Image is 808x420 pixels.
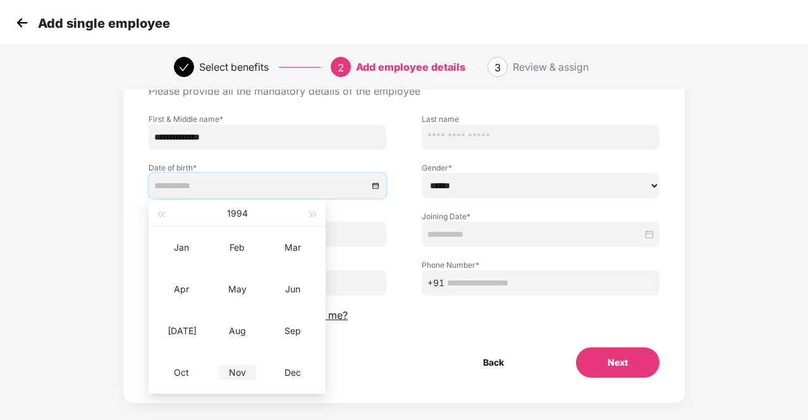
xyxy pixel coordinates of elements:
span: 2 [338,61,344,74]
td: 1994-09 [265,310,321,352]
td: 1994-01 [154,227,209,268]
div: Aug [218,323,256,339]
img: svg+xml;base64,PHN2ZyB4bWxucz0iaHR0cDovL3d3dy53My5vcmcvMjAwMC9zdmciIHdpZHRoPSIzMCIgaGVpZ2h0PSIzMC... [13,13,32,32]
label: Date of birth [149,162,386,173]
div: Apr [162,282,200,297]
button: Next [576,347,659,378]
td: 1994-04 [154,268,209,310]
label: Last name [422,114,659,124]
td: 1994-11 [209,352,265,393]
div: May [218,282,256,297]
span: +91 [427,276,444,290]
div: Mar [274,240,312,255]
button: 1994 [227,201,248,226]
td: 1994-02 [209,227,265,268]
label: Joining Date [422,211,659,222]
label: Phone Number [422,260,659,270]
button: Back [451,347,536,378]
span: check [179,63,189,73]
td: 1994-08 [209,310,265,352]
div: Sep [274,323,312,339]
span: 3 [494,61,501,74]
td: 1994-03 [265,227,321,268]
div: [DATE] [162,323,200,339]
td: 1994-07 [154,310,209,352]
div: Add employee details [356,57,465,77]
p: Please provide all the mandatory details of the employee [149,85,659,98]
div: Select benefits [199,57,269,77]
td: 1994-05 [209,268,265,310]
td: 1994-10 [154,352,209,393]
p: Add single employee [38,16,170,31]
label: First & Middle name [149,114,386,124]
td: 1994-12 [265,352,321,393]
div: Nov [218,365,256,380]
div: Review & assign [513,57,589,77]
div: Dec [274,365,312,380]
td: 1994-06 [265,268,321,310]
div: Jun [274,282,312,297]
div: Oct [162,365,200,380]
div: Feb [218,240,256,255]
div: Jan [162,240,200,255]
label: Gender [422,162,659,173]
